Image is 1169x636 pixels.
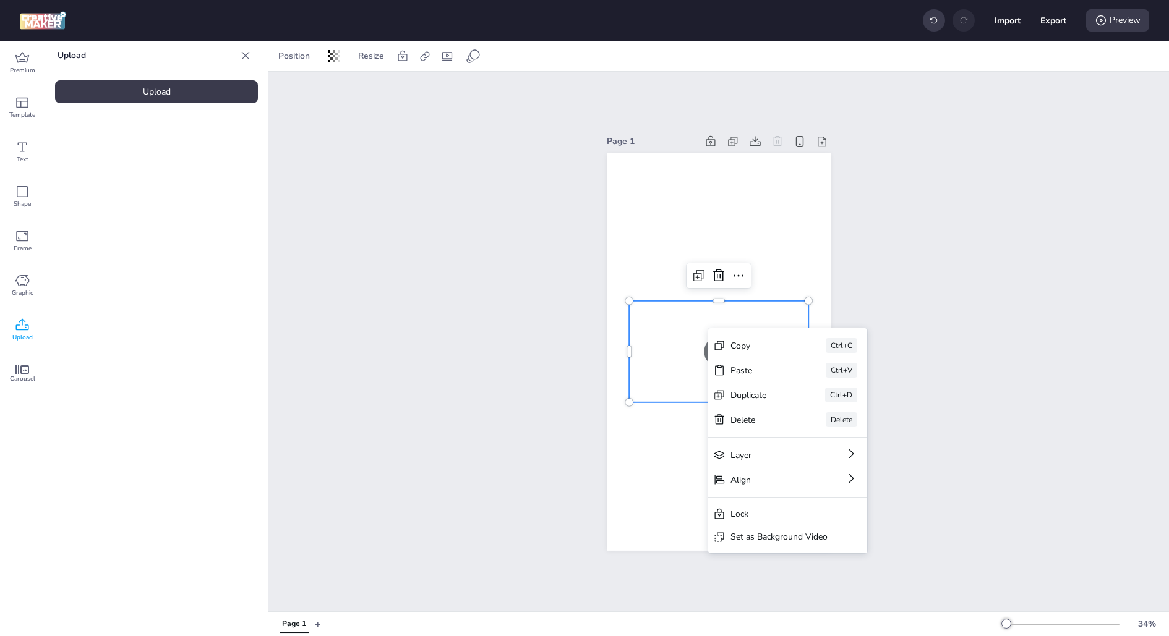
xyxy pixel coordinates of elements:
div: Ctrl+C [826,338,857,353]
div: Ctrl+V [826,363,857,378]
div: Duplicate [730,389,790,402]
div: Ctrl+D [825,388,857,402]
div: Page 1 [607,135,697,148]
div: Paste [730,364,791,377]
span: Carousel [10,374,35,384]
div: Layer [730,449,810,462]
div: Upload [55,80,258,103]
span: Position [276,49,312,62]
span: Premium [10,66,35,75]
div: Page 1 [282,619,306,630]
div: Tabs [273,613,315,635]
span: Upload [12,333,33,342]
p: Upload [58,41,236,70]
span: Resize [356,49,387,62]
button: Export [1040,7,1066,33]
span: Graphic [12,288,33,298]
button: Import [995,7,1021,33]
button: + [315,613,321,635]
div: Copy [730,339,791,352]
span: Frame [14,244,32,253]
div: 34 % [1132,617,1162,630]
img: logo Creative Maker [20,11,66,30]
div: Delete [826,412,857,427]
span: Text [17,155,28,164]
div: Delete [730,413,791,426]
div: Align [730,473,810,486]
div: Lock [730,507,828,520]
div: Preview [1086,9,1149,32]
span: Shape [14,199,31,209]
div: Set as Background Video [730,530,828,543]
span: Template [9,110,35,120]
